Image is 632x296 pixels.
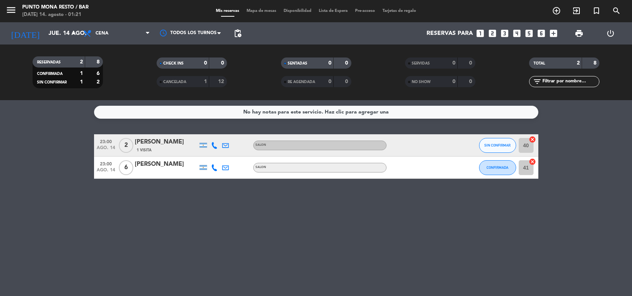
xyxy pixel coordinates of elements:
[595,22,626,45] div: LOG OUT
[479,160,516,175] button: CONFIRMADA
[221,60,225,66] strong: 0
[37,72,63,76] span: CONFIRMADA
[328,60,331,66] strong: 0
[536,29,546,38] i: looks_6
[486,165,508,170] span: CONFIRMADA
[552,6,561,15] i: add_circle_outline
[412,62,430,65] span: SERVIDAS
[533,77,542,86] i: filter_list
[328,79,331,84] strong: 0
[22,11,88,19] div: [DATE] 14. agosto - 01:21
[22,4,88,11] div: Punto Mona Resto / Bar
[97,59,101,65] strong: 8
[80,59,83,65] strong: 2
[6,4,17,18] button: menu
[479,138,516,153] button: SIN CONFIRMAR
[255,144,266,147] span: SALON
[97,137,115,145] span: 23:00
[534,62,545,65] span: TOTAL
[96,31,108,36] span: Cena
[212,9,243,13] span: Mis reservas
[512,29,522,38] i: looks_4
[488,29,497,38] i: looks_two
[6,25,45,42] i: [DATE]
[452,60,455,66] strong: 0
[577,60,580,66] strong: 2
[80,79,83,85] strong: 1
[137,147,151,153] span: 1 Visita
[592,6,601,15] i: turned_in_not
[379,9,420,13] span: Tarjetas de regalo
[280,9,315,13] span: Disponibilidad
[37,60,61,64] span: RESERVADAS
[163,62,184,65] span: CHECK INS
[288,80,315,84] span: RE AGENDADA
[345,60,350,66] strong: 0
[243,108,389,116] div: No hay notas para este servicio. Haz clic para agregar una
[37,80,67,84] span: SIN CONFIRMAR
[484,143,511,147] span: SIN CONFIRMAR
[97,79,101,85] strong: 2
[549,29,558,38] i: add_box
[288,62,307,65] span: SENTADAS
[500,29,509,38] i: looks_3
[351,9,379,13] span: Pre-acceso
[163,80,186,84] span: CANCELADA
[529,136,536,143] i: cancel
[119,160,133,175] span: 6
[469,60,474,66] strong: 0
[69,29,78,38] i: arrow_drop_down
[572,6,581,15] i: exit_to_app
[475,29,485,38] i: looks_one
[345,79,350,84] strong: 0
[204,60,207,66] strong: 0
[119,138,133,153] span: 2
[233,29,242,38] span: pending_actions
[97,71,101,76] strong: 6
[575,29,583,38] span: print
[542,78,599,86] input: Filtrar por nombre...
[412,80,431,84] span: NO SHOW
[218,79,225,84] strong: 12
[204,79,207,84] strong: 1
[524,29,534,38] i: looks_5
[135,159,198,169] div: [PERSON_NAME]
[469,79,474,84] strong: 0
[529,158,536,165] i: cancel
[80,71,83,76] strong: 1
[243,9,280,13] span: Mapa de mesas
[593,60,598,66] strong: 8
[427,30,473,37] span: Reservas para
[452,79,455,84] strong: 0
[606,29,615,38] i: power_settings_new
[6,4,17,16] i: menu
[612,6,621,15] i: search
[97,168,115,176] span: ago. 14
[255,166,266,169] span: SALON
[97,145,115,154] span: ago. 14
[97,159,115,168] span: 23:00
[135,137,198,147] div: [PERSON_NAME]
[315,9,351,13] span: Lista de Espera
